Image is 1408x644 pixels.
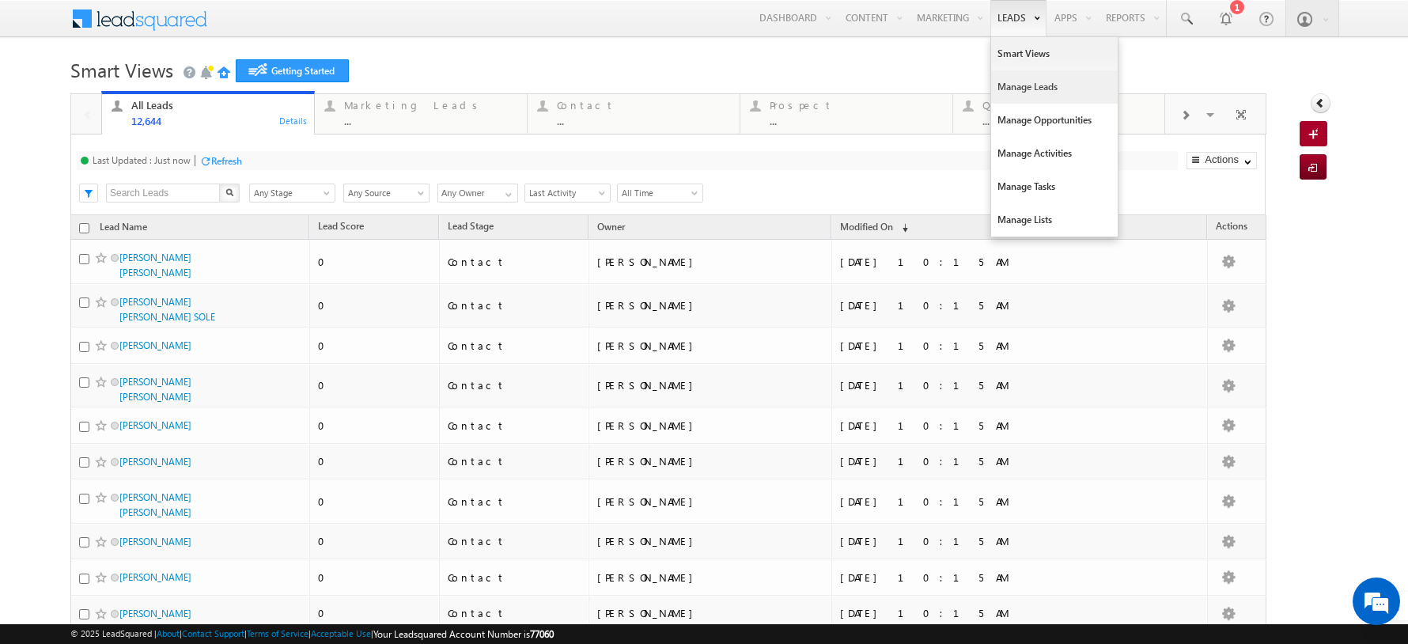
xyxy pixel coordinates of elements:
a: [PERSON_NAME] [119,571,191,583]
span: © 2025 LeadSquared | | | | | [70,627,554,642]
a: Last Activity [524,184,611,203]
span: (sorted descending) [895,222,908,234]
a: Qualified... [952,94,1166,134]
div: Contact [448,534,581,548]
input: Search Leads [106,184,221,203]
div: Lead Source Filter [343,183,430,203]
a: Getting Started [236,59,349,82]
div: Owner Filter [437,183,517,203]
div: [DATE] 10:15 AM [840,419,1058,433]
div: Lead Stage Filter [249,183,335,203]
div: 0 [318,255,431,269]
div: Contact [448,454,581,468]
a: Manage Activities [991,137,1118,170]
a: Manage Leads [991,70,1118,104]
div: ... [344,115,518,127]
span: Actions [1208,218,1255,238]
div: [PERSON_NAME] [597,494,815,509]
a: Manage Lists [991,203,1118,237]
span: All Time [618,186,698,200]
div: 0 [318,419,431,433]
div: Contact [448,339,581,353]
div: [PERSON_NAME] [597,606,815,620]
span: Owner [597,221,625,233]
a: Acceptable Use [311,628,371,638]
div: ... [557,115,731,127]
span: Lead Stage [448,220,494,232]
div: Contact [448,606,581,620]
a: Manage Tasks [991,170,1118,203]
div: [DATE] 10:15 AM [840,298,1058,313]
span: Lead Score [318,220,364,232]
img: Search [225,188,233,196]
a: Contact Support [182,628,244,638]
a: [PERSON_NAME] [PERSON_NAME] [119,376,191,403]
div: Contact [557,99,731,112]
a: [PERSON_NAME] [119,608,191,619]
a: Show All Items [497,184,517,200]
div: [DATE] 10:15 AM [840,339,1058,353]
a: [PERSON_NAME] [119,419,191,431]
div: 0 [318,534,431,548]
span: Any Stage [250,186,330,200]
a: [PERSON_NAME] [119,456,191,468]
div: Contact [448,570,581,585]
div: Contact [448,494,581,509]
a: Any Source [343,184,430,203]
div: Prospect [770,99,944,112]
a: [PERSON_NAME] [PERSON_NAME] [119,252,191,278]
input: Check all records [79,223,89,233]
span: 77060 [530,628,554,640]
a: About [157,628,180,638]
div: [PERSON_NAME] [597,298,815,313]
a: [PERSON_NAME] [119,536,191,547]
div: Contact [448,255,581,269]
div: 0 [318,494,431,509]
div: 0 [318,339,431,353]
a: Prospect... [740,94,953,134]
div: [PERSON_NAME] [597,378,815,392]
button: Actions [1187,152,1257,169]
div: [DATE] 10:15 AM [840,454,1058,468]
a: Manage Opportunities [991,104,1118,137]
input: Type to Search [437,184,518,203]
div: All Leads [131,99,305,112]
a: Terms of Service [247,628,308,638]
span: Your Leadsquared Account Number is [373,628,554,640]
div: [PERSON_NAME] [597,419,815,433]
a: All Time [617,184,703,203]
a: Marketing Leads... [314,94,528,134]
div: [PERSON_NAME] [597,255,815,269]
div: [DATE] 10:15 AM [840,534,1058,548]
div: Marketing Leads [344,99,518,112]
div: Last Updated : Just now [93,154,191,166]
div: Details [278,113,308,127]
a: Smart Views [991,37,1118,70]
a: Modified On (sorted descending) [832,218,916,238]
div: ... [770,115,944,127]
div: Contact [448,378,581,392]
a: [PERSON_NAME] [119,339,191,351]
span: Last Activity [525,186,605,200]
a: All Leads12,644Details [101,91,315,135]
a: Lead Stage [440,218,502,238]
a: [PERSON_NAME] [PERSON_NAME] SOLE [119,296,215,323]
div: ... [982,115,1156,127]
div: [DATE] 10:15 AM [840,606,1058,620]
div: [PERSON_NAME] [597,339,815,353]
span: Modified On [840,221,893,233]
div: Qualified [982,99,1156,112]
div: 0 [318,570,431,585]
a: Contact... [527,94,740,134]
div: [PERSON_NAME] [597,534,815,548]
div: Contact [448,298,581,313]
div: 12,644 [131,115,305,127]
div: [DATE] 10:15 AM [840,570,1058,585]
a: Lead Name [92,218,155,239]
div: [PERSON_NAME] [597,454,815,468]
div: 0 [318,298,431,313]
a: [PERSON_NAME] [PERSON_NAME] [119,491,191,518]
div: [DATE] 10:15 AM [840,494,1058,509]
div: [DATE] 10:15 AM [840,255,1058,269]
div: 0 [318,378,431,392]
